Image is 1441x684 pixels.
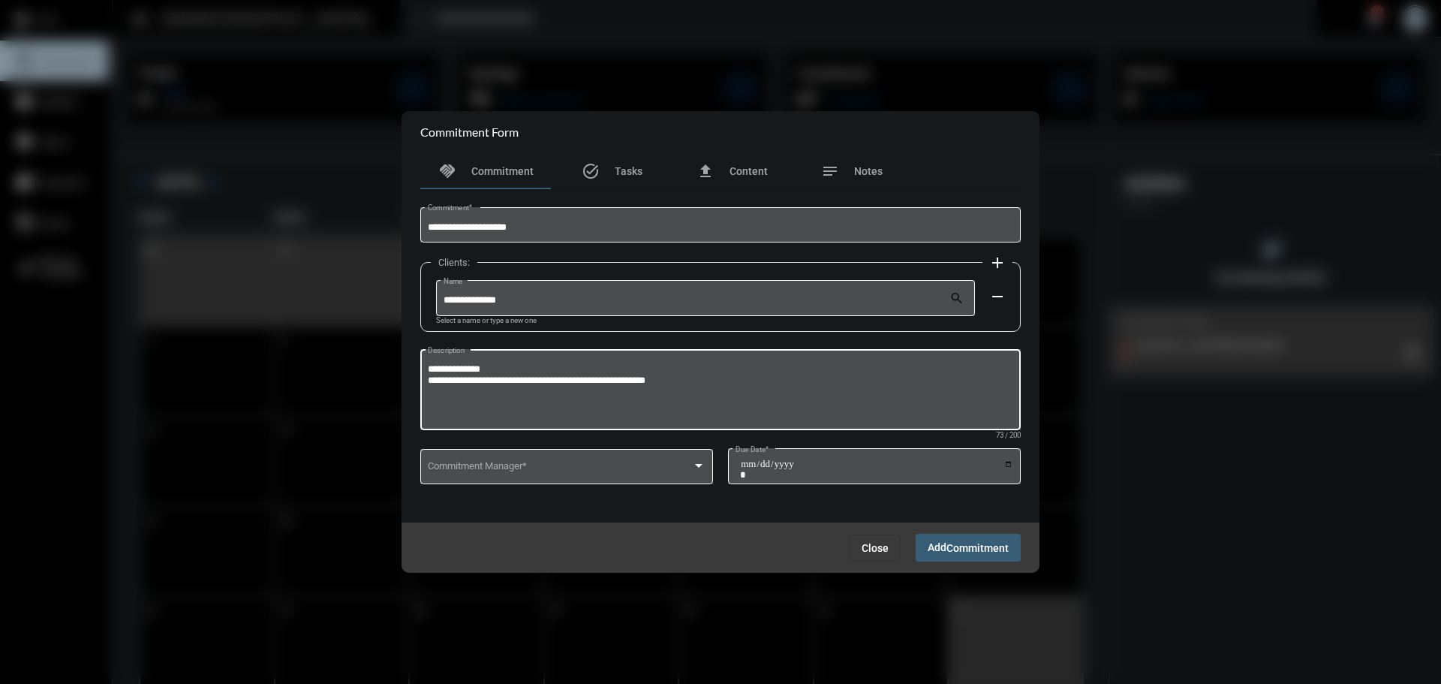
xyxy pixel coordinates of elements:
span: Commitment [946,542,1009,554]
mat-hint: Select a name or type a new one [436,317,537,325]
span: Notes [854,165,883,177]
mat-icon: remove [988,288,1006,306]
span: Content [730,165,768,177]
h2: Commitment Form [420,125,519,139]
span: Add [928,541,1009,553]
mat-icon: search [949,291,967,309]
mat-icon: add [988,254,1006,272]
span: Close [862,542,889,554]
mat-icon: file_upload [696,162,714,180]
mat-icon: task_alt [582,162,600,180]
button: AddCommitment [916,534,1021,562]
mat-icon: handshake [438,162,456,180]
mat-hint: 73 / 200 [996,432,1021,440]
button: Close [850,535,901,562]
span: Tasks [615,165,642,177]
label: Clients: [431,257,477,268]
mat-icon: notes [821,162,839,180]
span: Commitment [471,165,534,177]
